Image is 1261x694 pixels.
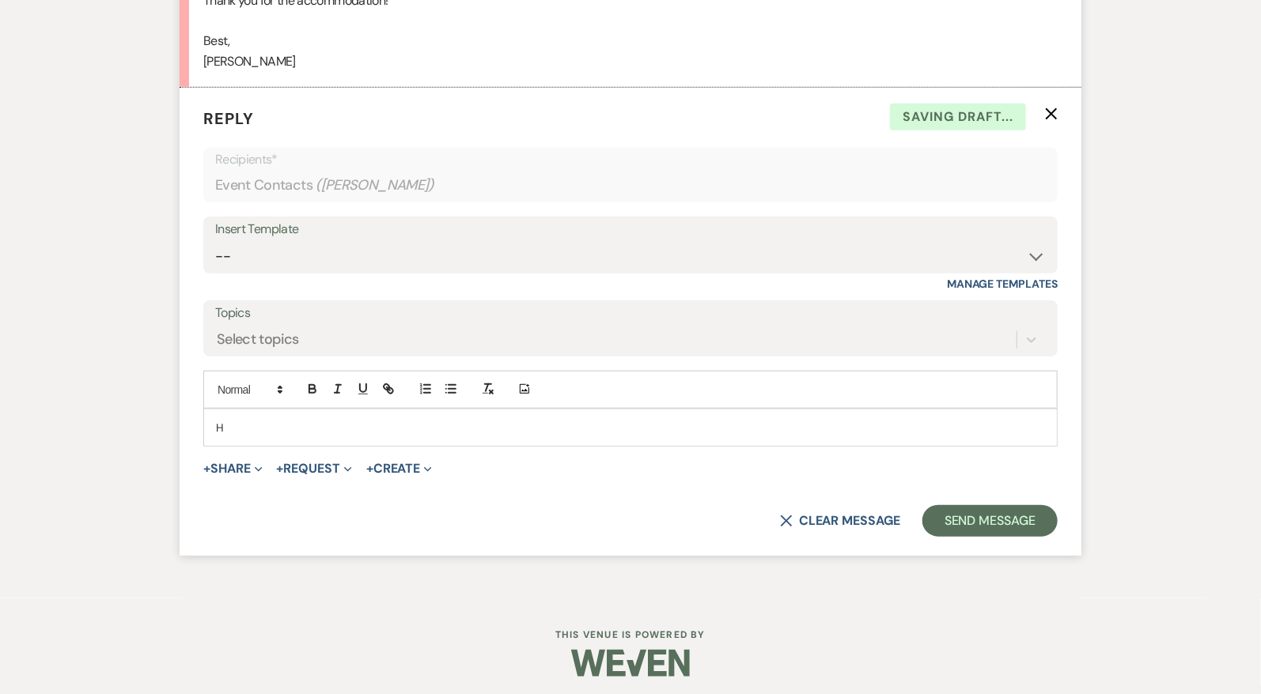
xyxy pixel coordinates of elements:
p: H [216,419,1045,436]
img: Weven Logo [571,636,690,691]
p: Recipients* [215,149,1046,170]
label: Topics [215,302,1046,325]
div: Insert Template [215,218,1046,241]
span: + [366,462,373,475]
button: Send Message [922,505,1058,537]
button: Clear message [780,515,900,527]
button: Share [203,462,263,475]
span: ( [PERSON_NAME] ) [316,175,434,196]
button: Request [277,462,352,475]
a: Manage Templates [947,277,1058,291]
button: Create [366,462,432,475]
div: Event Contacts [215,170,1046,201]
span: Saving draft... [890,104,1026,130]
span: + [203,462,210,475]
span: + [277,462,284,475]
span: Reply [203,108,254,129]
div: Select topics [217,329,299,350]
